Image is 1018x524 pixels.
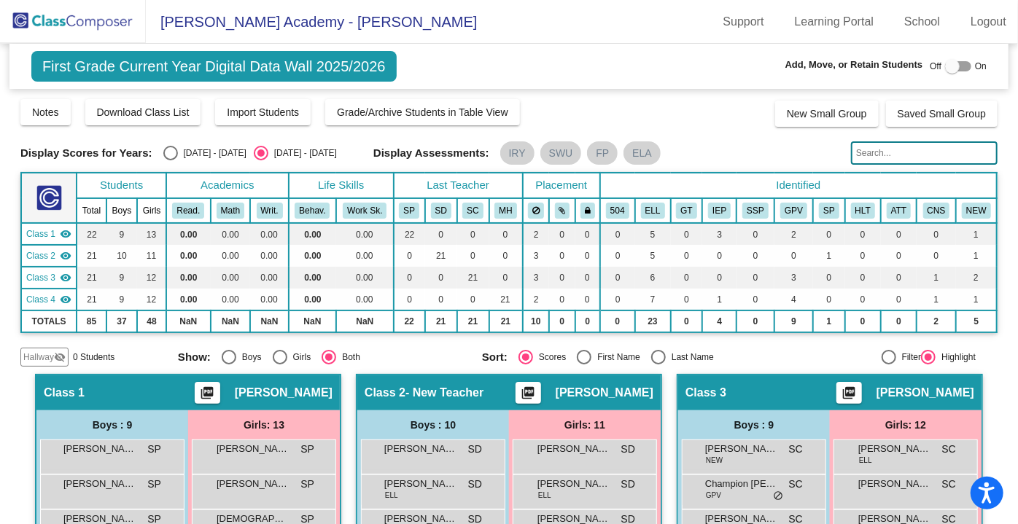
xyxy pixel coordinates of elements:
[394,267,425,289] td: 0
[60,272,71,283] mat-icon: visibility
[195,382,220,404] button: Print Students Details
[621,442,635,457] span: SD
[394,310,425,332] td: 22
[26,249,55,262] span: Class 2
[26,227,55,241] span: Class 1
[737,223,774,245] td: 0
[26,271,55,284] span: Class 3
[394,289,425,310] td: 0
[936,351,976,364] div: Highlight
[549,310,575,332] td: 0
[425,289,457,310] td: 0
[166,245,211,267] td: 0.00
[635,198,671,223] th: English Language Learner
[217,477,290,491] span: [PERSON_NAME]
[956,245,997,267] td: 1
[676,203,696,219] button: GT
[774,223,813,245] td: 2
[137,198,166,223] th: Girls
[785,58,923,72] span: Add, Move, or Retain Students
[300,477,314,492] span: SP
[489,223,523,245] td: 0
[106,223,137,245] td: 9
[295,203,330,219] button: Behav.
[819,203,839,219] button: SP
[600,198,635,223] th: 504 Plan
[702,198,737,223] th: Individualized Education Plan
[166,310,211,332] td: NaN
[215,99,311,125] button: Import Students
[942,477,956,492] span: SC
[705,477,778,491] span: Champion [PERSON_NAME]
[336,267,393,289] td: 0.00
[881,267,917,289] td: 0
[575,245,600,267] td: 0
[257,203,283,219] button: Writ.
[575,223,600,245] td: 0
[457,198,489,223] th: Sarah Cooper
[886,101,998,127] button: Saved Small Group
[881,245,917,267] td: 0
[489,267,523,289] td: 0
[500,141,535,165] mat-chip: IRY
[591,351,640,364] div: First Name
[685,386,726,400] span: Class 3
[702,267,737,289] td: 0
[178,350,471,364] mat-radio-group: Select an option
[737,267,774,289] td: 0
[556,386,653,400] span: [PERSON_NAME]
[394,198,425,223] th: Soraya Perez-Vargas
[373,146,489,160] span: Display Assessments:
[635,289,671,310] td: 7
[702,245,737,267] td: 0
[635,267,671,289] td: 6
[166,267,211,289] td: 0.00
[211,267,251,289] td: 0.00
[468,477,482,492] span: SD
[457,310,489,332] td: 21
[457,245,489,267] td: 0
[178,146,246,160] div: [DATE] - [DATE]
[489,245,523,267] td: 0
[742,203,769,219] button: SSP
[845,267,881,289] td: 0
[457,289,489,310] td: 0
[516,382,541,404] button: Print Students Details
[85,99,201,125] button: Download Class List
[959,10,1018,34] a: Logout
[198,386,216,406] mat-icon: picture_as_pdf
[21,223,77,245] td: Soraya Perez-Vargas - No Class Name
[813,310,844,332] td: 1
[830,410,982,439] div: Girls: 12
[178,351,211,364] span: Show:
[268,146,337,160] div: [DATE] - [DATE]
[975,60,987,73] span: On
[60,294,71,305] mat-icon: visibility
[549,289,575,310] td: 0
[858,477,931,491] span: [PERSON_NAME]
[394,245,425,267] td: 0
[236,351,262,364] div: Boys
[60,228,71,240] mat-icon: visibility
[773,490,783,502] span: do_not_disturb_alt
[523,267,550,289] td: 3
[336,351,360,364] div: Both
[77,289,106,310] td: 21
[523,223,550,245] td: 2
[172,203,204,219] button: Read.
[468,442,482,457] span: SD
[845,245,881,267] td: 0
[21,310,77,332] td: TOTALS
[44,386,85,400] span: Class 1
[235,386,333,400] span: [PERSON_NAME]
[538,490,551,501] span: ELL
[881,310,917,332] td: 0
[671,289,703,310] td: 0
[217,203,244,219] button: Math
[188,410,340,439] div: Girls: 13
[425,267,457,289] td: 0
[845,198,881,223] th: Health Concerns
[289,289,336,310] td: 0.00
[600,223,635,245] td: 0
[600,173,997,198] th: Identified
